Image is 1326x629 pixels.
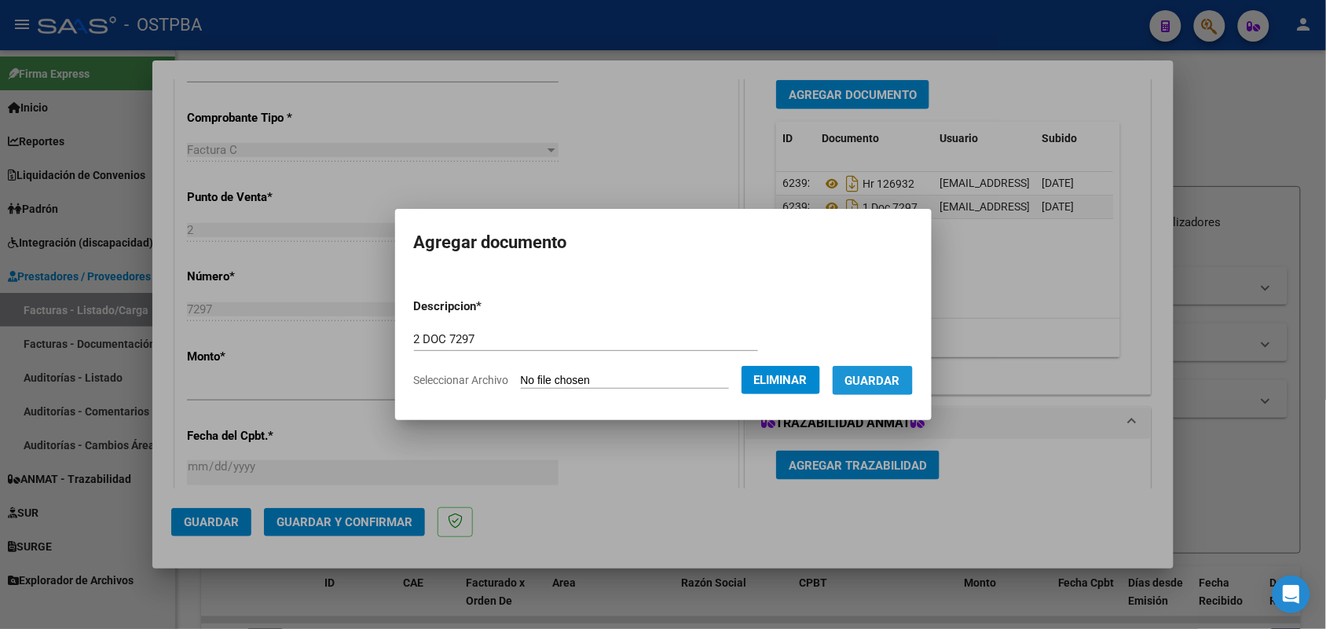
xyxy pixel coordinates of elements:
[742,366,820,394] button: Eliminar
[833,366,913,395] button: Guardar
[754,373,808,387] span: Eliminar
[414,298,564,316] p: Descripcion
[845,374,900,388] span: Guardar
[1273,576,1310,613] div: Open Intercom Messenger
[414,228,913,258] h2: Agregar documento
[414,374,509,386] span: Seleccionar Archivo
